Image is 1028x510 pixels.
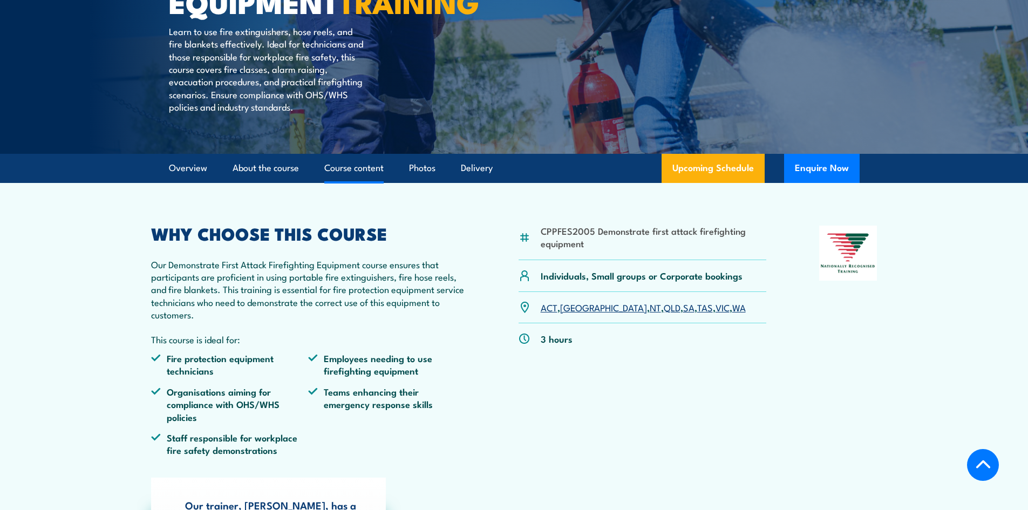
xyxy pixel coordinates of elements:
[541,225,767,250] li: CPPFES2005 Demonstrate first attack firefighting equipment
[461,154,493,182] a: Delivery
[151,431,309,457] li: Staff responsible for workplace fire safety demonstrations
[819,226,877,281] img: Nationally Recognised Training logo.
[308,352,466,377] li: Employees needing to use firefighting equipment
[541,332,573,345] p: 3 hours
[233,154,299,182] a: About the course
[697,301,713,314] a: TAS
[324,154,384,182] a: Course content
[541,301,557,314] a: ACT
[650,301,661,314] a: NT
[560,301,647,314] a: [GEOGRAPHIC_DATA]
[541,301,746,314] p: , , , , , , ,
[732,301,746,314] a: WA
[308,385,466,423] li: Teams enhancing their emergency response skills
[409,154,435,182] a: Photos
[541,269,743,282] p: Individuals, Small groups or Corporate bookings
[784,154,860,183] button: Enquire Now
[151,258,466,321] p: Our Demonstrate First Attack Firefighting Equipment course ensures that participants are proficie...
[169,154,207,182] a: Overview
[151,333,466,345] p: This course is ideal for:
[151,226,466,241] h2: WHY CHOOSE THIS COURSE
[664,301,680,314] a: QLD
[169,25,366,113] p: Learn to use fire extinguishers, hose reels, and fire blankets effectively. Ideal for technicians...
[662,154,765,183] a: Upcoming Schedule
[716,301,730,314] a: VIC
[683,301,695,314] a: SA
[151,385,309,423] li: Organisations aiming for compliance with OHS/WHS policies
[151,352,309,377] li: Fire protection equipment technicians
